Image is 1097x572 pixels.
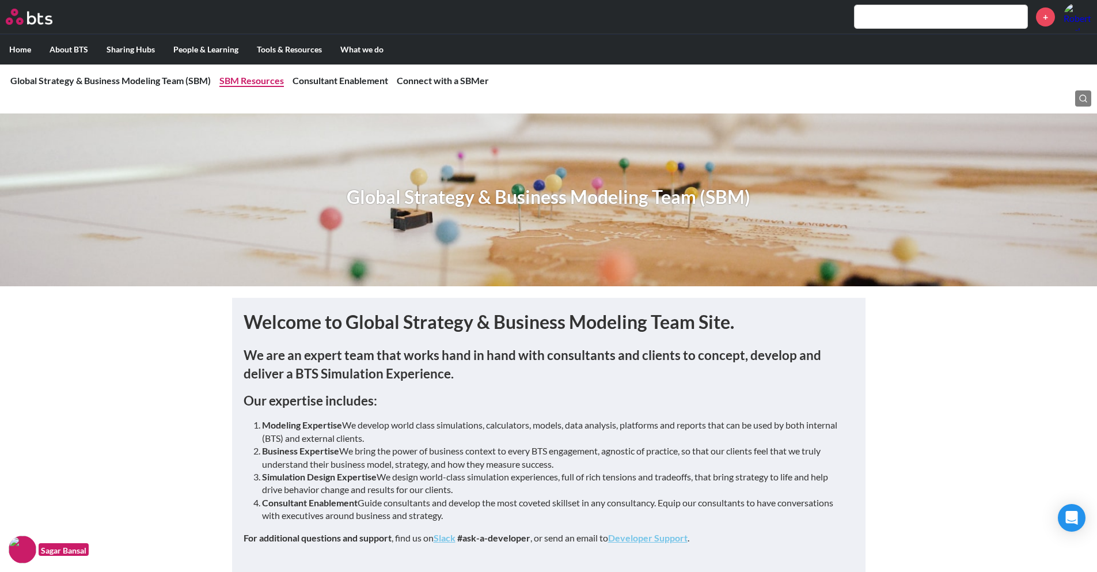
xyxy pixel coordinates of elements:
[397,75,489,86] a: Connect with a SBMer
[248,35,331,65] label: Tools & Resources
[164,35,248,65] label: People & Learning
[1058,504,1085,532] div: Open Intercom Messenger
[97,35,164,65] label: Sharing Hubs
[262,445,845,471] li: We bring the power of business context to every BTS engagement, agnostic of practice, so that our...
[244,347,821,381] strong: We are an expert team that works hand in hand with consultants and clients to concept, develop an...
[219,75,284,86] a: SBM Resources
[244,532,392,543] strong: For additional questions and support
[262,419,845,445] li: We develop world class simulations, calculators, models, data analysis, platforms and reports tha...
[39,543,89,556] figcaption: Sagar Bansal
[244,532,854,544] p: , find us on , or send an email to .
[6,9,52,25] img: BTS Logo
[457,532,530,543] strong: #ask-a-developer
[10,75,211,86] a: Global Strategy & Business Modeling Team (SBM)
[1036,7,1055,26] a: +
[9,536,36,563] img: F
[331,35,393,65] label: What we do
[262,497,845,522] li: Guide consultants and develop the most coveted skillset in any consultancy. Equip our consultants...
[347,184,750,210] h1: Global Strategy & Business Modeling Team (SBM)
[434,532,455,543] a: Slack
[262,419,342,430] strong: Modeling Expertise
[1064,3,1091,31] a: Profile
[262,471,377,482] strong: Simulation Design Expertise
[40,35,97,65] label: About BTS
[262,471,845,497] li: We design world-class simulation experiences, full of rich tensions and tradeoffs, that bring str...
[608,532,688,543] a: Developer Support
[293,75,388,86] a: Consultant Enablement
[262,445,339,456] strong: Business Expertise
[244,392,854,410] h3: Our expertise includes:
[244,309,854,335] h1: Welcome to Global Strategy & Business Modeling Team Site.
[262,497,358,508] strong: Consultant Enablement
[1064,3,1091,31] img: Robert Beckett
[6,9,74,25] a: Go home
